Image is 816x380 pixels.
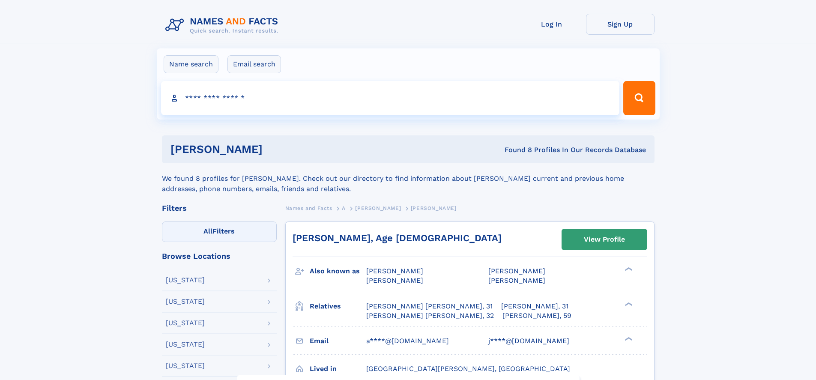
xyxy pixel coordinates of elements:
[383,145,646,155] div: Found 8 Profiles In Our Records Database
[227,55,281,73] label: Email search
[623,266,633,272] div: ❯
[166,362,205,369] div: [US_STATE]
[342,203,346,213] a: A
[166,320,205,326] div: [US_STATE]
[162,14,285,37] img: Logo Names and Facts
[293,233,502,243] a: [PERSON_NAME], Age [DEMOGRAPHIC_DATA]
[517,14,586,35] a: Log In
[161,81,620,115] input: search input
[488,276,545,284] span: [PERSON_NAME]
[366,267,423,275] span: [PERSON_NAME]
[586,14,655,35] a: Sign Up
[623,301,633,307] div: ❯
[310,264,366,278] h3: Also known as
[502,311,571,320] a: [PERSON_NAME], 59
[355,203,401,213] a: [PERSON_NAME]
[166,277,205,284] div: [US_STATE]
[366,311,494,320] a: [PERSON_NAME] [PERSON_NAME], 32
[162,204,277,212] div: Filters
[310,334,366,348] h3: Email
[623,81,655,115] button: Search Button
[170,144,384,155] h1: [PERSON_NAME]
[562,229,647,250] a: View Profile
[355,205,401,211] span: [PERSON_NAME]
[584,230,625,249] div: View Profile
[366,276,423,284] span: [PERSON_NAME]
[166,298,205,305] div: [US_STATE]
[162,252,277,260] div: Browse Locations
[166,341,205,348] div: [US_STATE]
[501,302,568,311] a: [PERSON_NAME], 31
[366,302,493,311] a: [PERSON_NAME] [PERSON_NAME], 31
[162,221,277,242] label: Filters
[310,362,366,376] h3: Lived in
[623,336,633,341] div: ❯
[342,205,346,211] span: A
[411,205,457,211] span: [PERSON_NAME]
[203,227,212,235] span: All
[310,299,366,314] h3: Relatives
[164,55,218,73] label: Name search
[285,203,332,213] a: Names and Facts
[488,267,545,275] span: [PERSON_NAME]
[366,365,570,373] span: [GEOGRAPHIC_DATA][PERSON_NAME], [GEOGRAPHIC_DATA]
[162,163,655,194] div: We found 8 profiles for [PERSON_NAME]. Check out our directory to find information about [PERSON_...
